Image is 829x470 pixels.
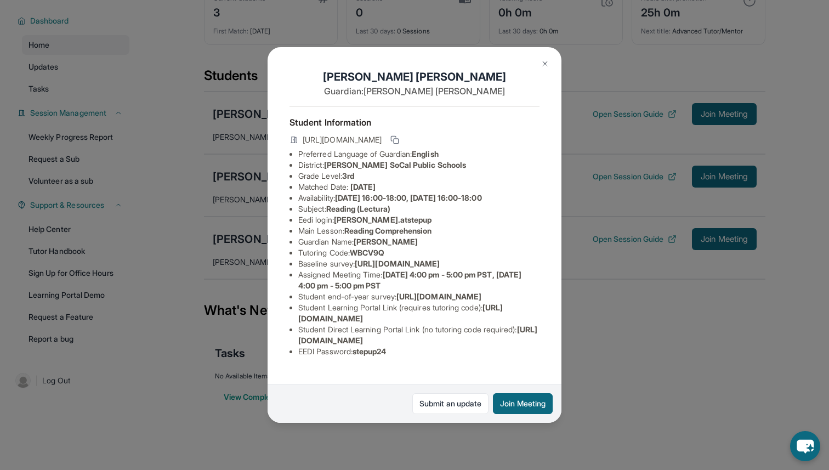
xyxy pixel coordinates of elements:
li: EEDI Password : [298,346,540,357]
li: Baseline survey : [298,258,540,269]
span: [PERSON_NAME].atstepup [334,215,432,224]
span: Reading Comprehension [344,226,431,235]
li: Student Direct Learning Portal Link (no tutoring code required) : [298,324,540,346]
span: stepup24 [353,347,387,356]
li: Matched Date: [298,182,540,192]
span: [URL][DOMAIN_NAME] [355,259,440,268]
span: [PERSON_NAME] SoCal Public Schools [324,160,466,169]
span: 3rd [342,171,354,180]
span: [URL][DOMAIN_NAME] [396,292,481,301]
span: [DATE] [350,182,376,191]
li: Availability: [298,192,540,203]
li: Student Learning Portal Link (requires tutoring code) : [298,302,540,324]
p: Guardian: [PERSON_NAME] [PERSON_NAME] [289,84,540,98]
button: Join Meeting [493,393,553,414]
li: Main Lesson : [298,225,540,236]
li: Guardian Name : [298,236,540,247]
span: WBCV9Q [350,248,384,257]
li: Subject : [298,203,540,214]
a: Submit an update [412,393,489,414]
img: Close Icon [541,59,549,68]
span: [DATE] 16:00-18:00, [DATE] 16:00-18:00 [335,193,482,202]
span: Reading (Lectura) [326,204,390,213]
li: Eedi login : [298,214,540,225]
h4: Student Information [289,116,540,129]
li: Tutoring Code : [298,247,540,258]
button: chat-button [790,431,820,461]
button: Copy link [388,133,401,146]
li: Assigned Meeting Time : [298,269,540,291]
span: [URL][DOMAIN_NAME] [303,134,382,145]
li: Preferred Language of Guardian: [298,149,540,160]
h1: [PERSON_NAME] [PERSON_NAME] [289,69,540,84]
span: [DATE] 4:00 pm - 5:00 pm PST, [DATE] 4:00 pm - 5:00 pm PST [298,270,521,290]
li: Student end-of-year survey : [298,291,540,302]
span: [PERSON_NAME] [354,237,418,246]
li: Grade Level: [298,171,540,182]
span: English [412,149,439,158]
li: District: [298,160,540,171]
